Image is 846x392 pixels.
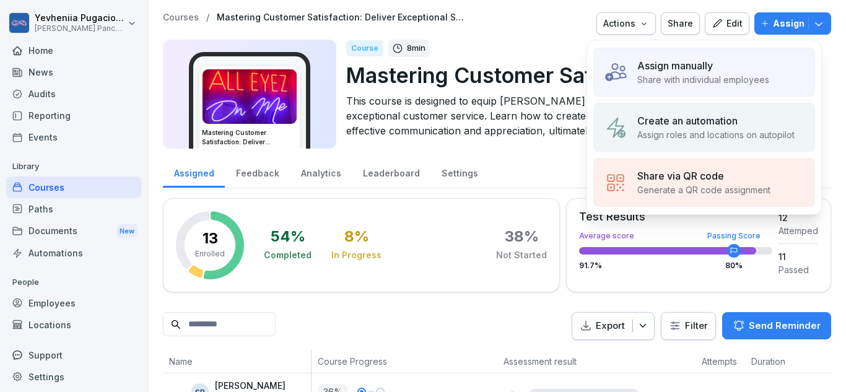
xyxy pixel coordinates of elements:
p: Course Progress [318,355,491,368]
div: Course [346,40,383,56]
img: nn5k69ucivey5ks2hkuikcrt.png [203,69,297,124]
a: Feedback [225,156,290,188]
div: Completed [264,249,312,261]
div: 12 [778,211,818,224]
a: Courses [6,176,141,198]
p: Duration [751,355,801,368]
p: / [206,12,209,23]
a: DocumentsNew [6,220,141,243]
div: 11 [778,250,818,263]
div: Support [6,344,141,366]
button: Actions [596,12,656,35]
button: Share [661,12,700,35]
div: 80 % [725,262,743,269]
div: 8 % [344,229,369,244]
div: New [116,224,137,238]
p: Attempts [702,355,739,368]
a: Reporting [6,105,141,126]
p: People [6,272,141,292]
div: In Progress [331,249,382,261]
div: Passing Score [707,232,761,240]
p: Assign [773,17,805,30]
p: Assessment result [504,355,689,368]
button: Export [572,312,655,340]
div: Test Results [579,211,772,222]
p: Assign roles and locations on autopilot [637,128,795,141]
div: Filter [669,320,708,332]
button: Edit [705,12,749,35]
a: Locations [6,314,141,336]
p: Assign manually [637,58,713,73]
h3: Mastering Customer Satisfaction: Deliver Exceptional Service at [GEOGRAPHIC_DATA] [202,128,297,147]
div: Attemped [778,224,818,237]
a: Mastering Customer Satisfaction: Deliver Exceptional Service at [GEOGRAPHIC_DATA] [217,12,464,23]
a: Paths [6,198,141,220]
p: Enrolled [195,248,225,259]
a: Automations [6,242,141,264]
a: Analytics [290,156,352,188]
div: 91.7 % [579,262,772,269]
p: Send Reminder [749,319,821,333]
p: Library [6,157,141,176]
a: Settings [6,366,141,388]
p: [PERSON_NAME] Pancakes [35,24,125,33]
a: Home [6,40,141,61]
img: assign_manual.svg [604,61,627,84]
a: Assigned [163,156,225,188]
p: Share with individual employees [637,73,769,86]
div: Documents [6,220,141,243]
p: Create an automation [637,113,738,128]
p: Generate a QR code assignment [637,183,770,196]
a: Leaderboard [352,156,430,188]
a: Employees [6,292,141,314]
p: This course is designed to equip [PERSON_NAME] employees with essential techniques to deliver exc... [346,94,821,138]
img: assign_automation.svg [604,116,627,139]
button: Filter [661,313,715,339]
a: Audits [6,83,141,105]
p: [PERSON_NAME] [215,381,286,391]
button: Assign [754,12,831,35]
img: assign_qrCode.svg [604,171,627,194]
p: Name [169,355,305,368]
a: Courses [163,12,199,23]
p: Mastering Customer Satisfaction: Deliver Exceptional Service at [GEOGRAPHIC_DATA] [346,59,821,91]
div: Edit [712,17,743,30]
button: Send Reminder [722,312,831,339]
p: 8 min [407,42,425,54]
a: Settings [430,156,489,188]
div: Passed [778,263,818,276]
p: 13 [203,231,218,246]
div: Actions [603,17,649,30]
div: Average score [579,232,772,240]
p: Export [596,319,625,333]
a: News [6,61,141,83]
p: Share via QR code [637,168,724,183]
p: Yevheniia Pugaciova [35,13,125,24]
div: Share [668,17,693,30]
a: Events [6,126,141,148]
div: 54 % [271,229,305,244]
div: 38 % [505,229,539,244]
div: Not Started [496,249,547,261]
